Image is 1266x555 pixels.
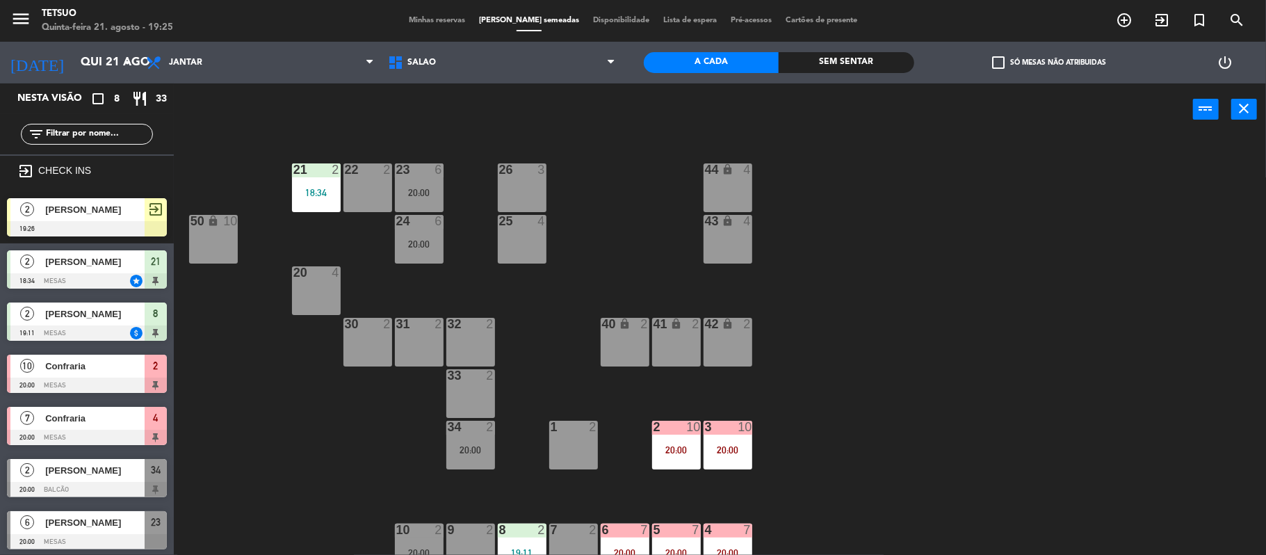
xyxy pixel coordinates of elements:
[154,410,159,426] span: 4
[396,524,397,536] div: 10
[169,58,202,67] span: Jantar
[435,318,443,330] div: 2
[537,215,546,227] div: 4
[20,411,34,425] span: 7
[640,318,649,330] div: 2
[738,421,752,433] div: 10
[42,21,173,35] div: Quinta-feira 21. agosto - 19:25
[722,163,733,175] i: lock
[486,369,494,382] div: 2
[292,188,341,198] div: 18:34
[589,421,597,433] div: 2
[779,52,914,73] div: Sem sentar
[151,514,161,531] span: 23
[743,163,752,176] div: 4
[1217,54,1234,71] i: power_settings_new
[704,445,752,455] div: 20:00
[619,318,631,330] i: lock
[686,421,700,433] div: 10
[395,188,444,198] div: 20:00
[20,359,34,373] span: 10
[1231,99,1257,120] button: close
[44,127,152,142] input: Filtrar por nome...
[332,266,340,279] div: 4
[602,524,603,536] div: 6
[402,17,472,24] span: Minhas reservas
[1193,99,1219,120] button: power_input
[692,318,700,330] div: 2
[45,307,145,321] span: [PERSON_NAME]
[743,215,752,227] div: 4
[45,255,145,269] span: [PERSON_NAME]
[779,17,864,24] span: Cartões de presente
[537,524,546,536] div: 2
[435,524,443,536] div: 2
[1116,12,1133,29] i: add_circle_outline
[45,359,145,373] span: Confraria
[407,58,436,67] span: Salão
[670,318,682,330] i: lock
[486,318,494,330] div: 2
[190,215,191,227] div: 50
[20,515,34,529] span: 6
[45,463,145,478] span: [PERSON_NAME]
[45,411,145,426] span: Confraria
[551,421,551,433] div: 1
[640,524,649,536] div: 7
[1198,100,1215,117] i: power_input
[114,91,120,107] span: 8
[90,90,106,107] i: crop_square
[656,17,724,24] span: Lista de espera
[151,462,161,478] span: 34
[42,7,173,21] div: Tetsuo
[586,17,656,24] span: Disponibilidade
[435,163,443,176] div: 6
[435,215,443,227] div: 6
[10,8,31,29] i: menu
[20,202,34,216] span: 2
[472,17,586,24] span: [PERSON_NAME] semeadas
[383,318,391,330] div: 2
[722,318,733,330] i: lock
[652,445,701,455] div: 20:00
[10,8,31,34] button: menu
[396,318,397,330] div: 31
[396,215,397,227] div: 24
[993,56,1107,69] label: Só mesas não atribuidas
[724,17,779,24] span: Pré-acessos
[654,524,654,536] div: 5
[28,126,44,143] i: filter_list
[45,202,145,217] span: [PERSON_NAME]
[486,421,494,433] div: 2
[1228,12,1245,29] i: search
[20,463,34,477] span: 2
[743,524,752,536] div: 7
[332,163,340,176] div: 2
[147,201,164,218] span: exit_to_app
[1236,100,1253,117] i: close
[1153,12,1170,29] i: exit_to_app
[223,215,237,227] div: 10
[743,318,752,330] div: 2
[589,524,597,536] div: 2
[499,215,500,227] div: 25
[383,163,391,176] div: 2
[644,52,779,73] div: A cada
[20,255,34,268] span: 2
[395,239,444,249] div: 20:00
[396,163,397,176] div: 23
[692,524,700,536] div: 7
[654,318,654,330] div: 41
[154,357,159,374] span: 2
[654,421,654,433] div: 2
[499,524,500,536] div: 8
[131,90,148,107] i: restaurant
[537,163,546,176] div: 3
